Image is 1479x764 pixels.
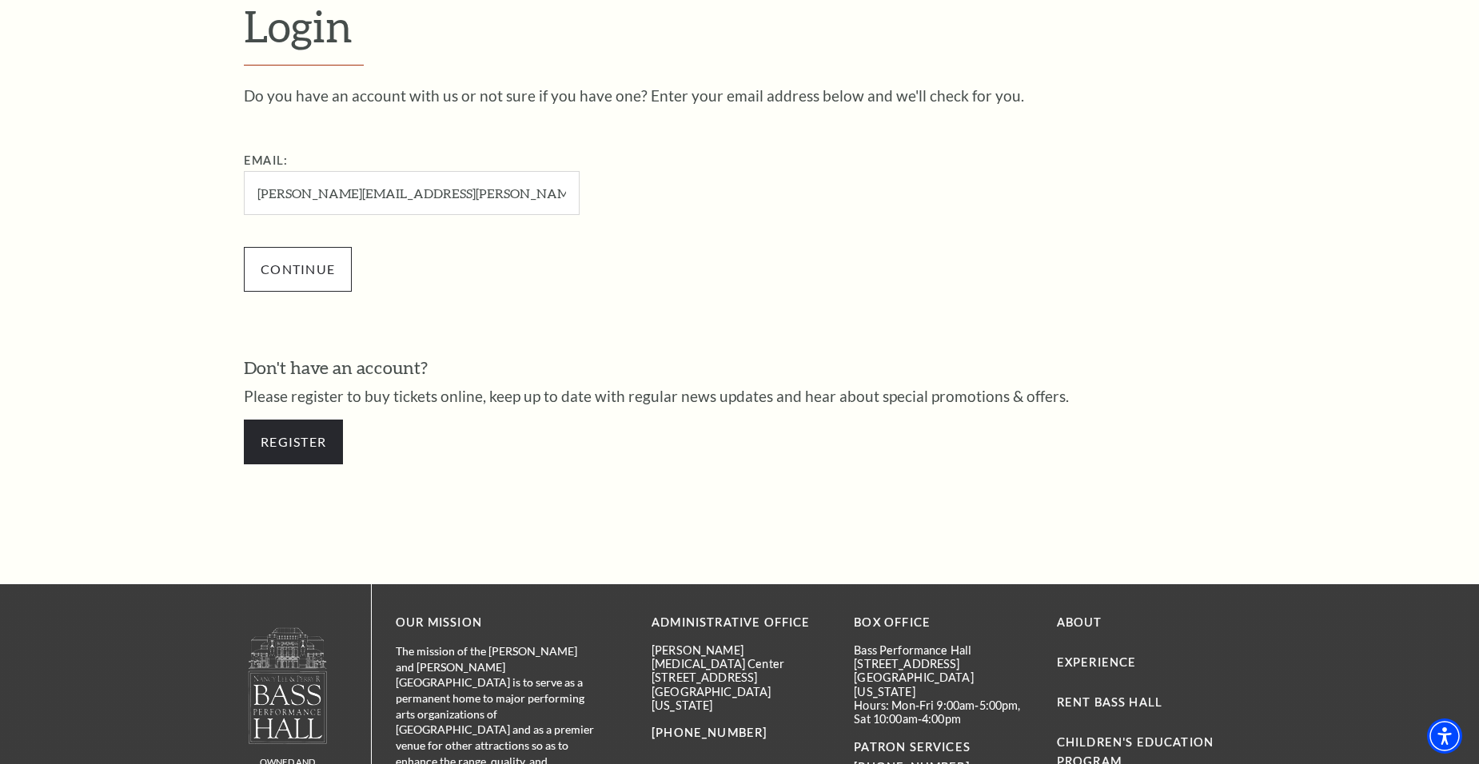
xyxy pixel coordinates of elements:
[854,643,1032,657] p: Bass Performance Hall
[396,613,596,633] p: OUR MISSION
[1057,615,1102,629] a: About
[854,657,1032,670] p: [STREET_ADDRESS]
[244,420,343,464] a: Register
[652,613,830,633] p: Administrative Office
[652,685,830,713] p: [GEOGRAPHIC_DATA][US_STATE]
[244,247,352,292] input: Submit button
[652,670,830,684] p: [STREET_ADDRESS]
[1427,718,1462,754] div: Accessibility Menu
[854,613,1032,633] p: BOX OFFICE
[244,88,1235,103] p: Do you have an account with us or not sure if you have one? Enter your email address below and we...
[247,627,329,744] img: owned and operated by Performing Arts Fort Worth, A NOT-FOR-PROFIT 501(C)3 ORGANIZATION
[652,723,830,743] p: [PHONE_NUMBER]
[244,388,1235,404] p: Please register to buy tickets online, keep up to date with regular news updates and hear about s...
[652,643,830,671] p: [PERSON_NAME][MEDICAL_DATA] Center
[244,153,288,167] label: Email:
[854,698,1032,726] p: Hours: Mon-Fri 9:00am-5:00pm, Sat 10:00am-4:00pm
[1057,695,1162,709] a: Rent Bass Hall
[244,356,1235,380] h3: Don't have an account?
[854,670,1032,698] p: [GEOGRAPHIC_DATA][US_STATE]
[244,171,580,215] input: Required
[1057,655,1137,669] a: Experience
